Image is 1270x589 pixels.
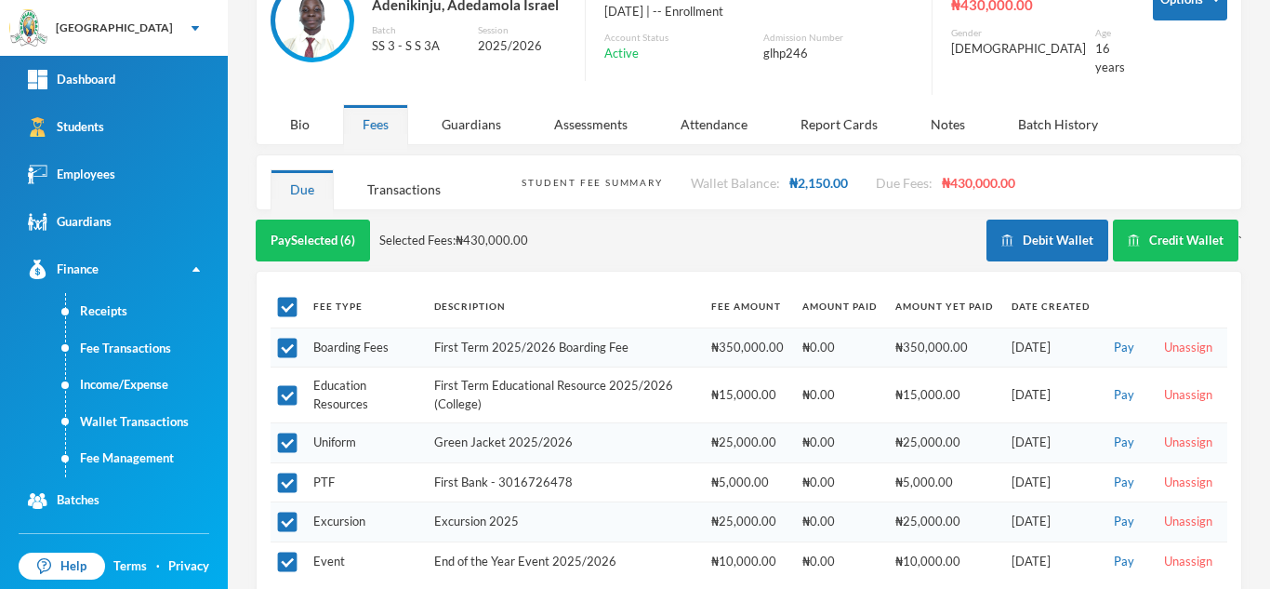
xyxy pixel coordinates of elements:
[28,117,104,137] div: Students
[425,502,702,542] td: Excursion 2025
[478,23,566,37] div: Session
[304,542,425,581] td: Event
[304,423,425,463] td: Uniform
[168,557,209,576] a: Privacy
[793,286,886,328] th: Amount Paid
[10,10,47,47] img: logo
[1158,433,1218,453] button: Unassign
[886,368,1002,423] td: ₦15,000.00
[304,462,425,502] td: PTF
[1108,473,1140,493] button: Pay
[56,20,173,36] div: [GEOGRAPHIC_DATA]
[66,367,228,404] a: Income/Expense
[1108,433,1140,453] button: Pay
[793,502,886,542] td: ₦0.00
[1095,40,1125,76] div: 16 years
[942,175,1015,191] span: ₦430,000.00
[702,542,793,581] td: ₦10,000.00
[951,40,1086,59] div: [DEMOGRAPHIC_DATA]
[1002,328,1099,368] td: [DATE]
[66,404,228,441] a: Wallet Transactions
[781,104,897,144] div: Report Cards
[304,368,425,423] td: Education Resources
[793,462,886,502] td: ₦0.00
[789,175,848,191] span: ₦2,150.00
[304,328,425,368] td: Boarding Fees
[522,176,662,190] div: Student Fee Summary
[911,104,985,144] div: Notes
[702,502,793,542] td: ₦25,000.00
[886,462,1002,502] td: ₦5,000.00
[999,104,1118,144] div: Batch History
[28,70,115,89] div: Dashboard
[256,220,370,261] button: PaySelected (6)
[1108,512,1140,532] button: Pay
[425,542,702,581] td: End of the Year Event 2025/2026
[66,293,228,330] a: Receipts
[1158,338,1218,358] button: Unassign
[28,491,99,511] div: Batches
[372,23,464,37] div: Batch
[425,368,702,423] td: First Term Educational Resource 2025/2026 (College)
[951,26,1086,40] div: Gender
[1113,220,1238,261] button: Credit Wallet
[425,423,702,463] td: Green Jacket 2025/2026
[113,557,147,576] a: Terms
[763,31,913,45] div: Admission Number
[1108,338,1140,358] button: Pay
[66,440,228,477] a: Fee Management
[66,330,228,368] a: Fee Transactions
[1002,542,1099,581] td: [DATE]
[793,368,886,423] td: ₦0.00
[763,45,913,63] div: glhp246
[425,286,702,328] th: Description
[886,542,1002,581] td: ₦10,000.00
[1002,423,1099,463] td: [DATE]
[1095,26,1125,40] div: Age
[702,462,793,502] td: ₦5,000.00
[271,104,329,144] div: Bio
[271,169,334,209] div: Due
[604,3,913,21] div: [DATE] | -- Enrollment
[425,462,702,502] td: First Bank - 3016726478
[793,423,886,463] td: ₦0.00
[1002,462,1099,502] td: [DATE]
[535,104,647,144] div: Assessments
[886,502,1002,542] td: ₦25,000.00
[304,502,425,542] td: Excursion
[886,328,1002,368] td: ₦350,000.00
[702,328,793,368] td: ₦350,000.00
[604,45,639,63] span: Active
[478,37,566,56] div: 2025/2026
[1158,512,1218,532] button: Unassign
[876,175,933,191] span: Due Fees:
[343,104,408,144] div: Fees
[986,220,1108,261] button: Debit Wallet
[793,542,886,581] td: ₦0.00
[304,286,425,328] th: Fee Type
[28,260,99,279] div: Finance
[886,423,1002,463] td: ₦25,000.00
[1158,552,1218,572] button: Unassign
[1108,385,1140,406] button: Pay
[422,104,521,144] div: Guardians
[1158,473,1218,493] button: Unassign
[28,212,112,232] div: Guardians
[19,553,105,581] a: Help
[348,169,460,209] div: Transactions
[691,175,780,191] span: Wallet Balance:
[1002,502,1099,542] td: [DATE]
[1108,552,1140,572] button: Pay
[1002,286,1099,328] th: Date Created
[379,232,528,250] span: Selected Fees: ₦430,000.00
[702,286,793,328] th: Fee Amount
[661,104,767,144] div: Attendance
[604,31,754,45] div: Account Status
[1002,368,1099,423] td: [DATE]
[372,37,464,56] div: SS 3 - S S 3A
[156,557,160,576] div: ·
[28,165,115,184] div: Employees
[986,220,1242,261] div: `
[702,368,793,423] td: ₦15,000.00
[702,423,793,463] td: ₦25,000.00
